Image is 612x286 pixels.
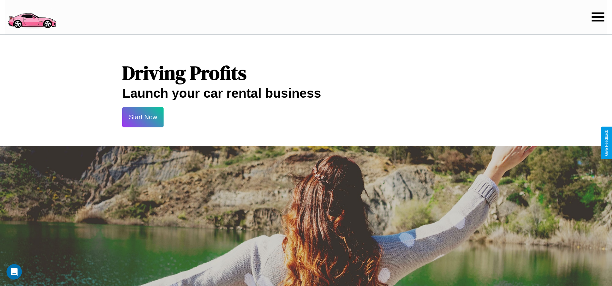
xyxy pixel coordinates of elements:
[122,60,489,86] h1: Driving Profits
[6,264,22,280] iframe: Intercom live chat
[5,3,59,30] img: logo
[122,86,489,101] h2: Launch your car rental business
[604,130,609,156] div: Give Feedback
[122,107,164,127] button: Start Now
